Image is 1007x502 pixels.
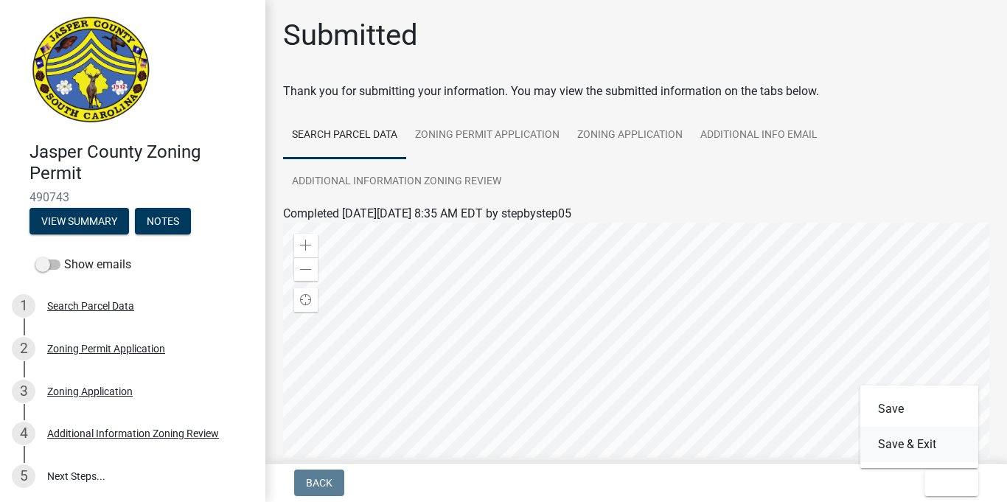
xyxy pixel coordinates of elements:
div: 4 [12,422,35,445]
button: Save [860,391,978,427]
div: Zoning Permit Application [47,344,165,354]
div: 3 [12,380,35,403]
img: Jasper County, South Carolina [29,15,153,126]
div: Additional Information Zoning Review [47,428,219,439]
button: View Summary [29,208,129,234]
div: 5 [12,464,35,488]
div: Find my location [294,288,318,312]
div: Zoning Application [47,386,133,397]
div: Zoom in [294,234,318,257]
div: 2 [12,337,35,360]
a: Additional Information Zoning Review [283,158,510,206]
button: Notes [135,208,191,234]
label: Show emails [35,256,131,273]
button: Exit [924,470,978,496]
h1: Submitted [283,18,418,53]
span: Completed [DATE][DATE] 8:35 AM EDT by stepbystep05 [283,206,571,220]
div: Search Parcel Data [47,301,134,311]
a: Search Parcel Data [283,112,406,159]
a: Zoning Permit Application [406,112,568,159]
a: Zoning Application [568,112,691,159]
span: 490743 [29,190,236,204]
wm-modal-confirm: Summary [29,216,129,228]
div: Zoom out [294,257,318,281]
wm-modal-confirm: Notes [135,216,191,228]
div: Thank you for submitting your information. You may view the submitted information on the tabs below. [283,83,989,100]
div: 1 [12,294,35,318]
button: Save & Exit [860,427,978,462]
h4: Jasper County Zoning Permit [29,142,254,184]
a: Additional info email [691,112,826,159]
span: Back [306,477,332,489]
div: Exit [860,386,978,468]
button: Back [294,470,344,496]
span: Exit [936,477,958,489]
